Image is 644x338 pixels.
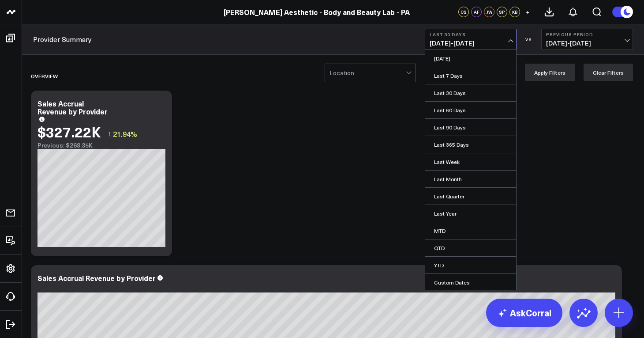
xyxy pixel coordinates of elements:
a: YTD [425,257,516,273]
div: VS [521,37,537,42]
button: Apply Filters [525,64,575,81]
a: Last Quarter [425,188,516,205]
div: Sales Accrual Revenue by Provider [37,99,108,116]
a: Last 365 Days [425,136,516,153]
div: Sales Accrual Revenue by Provider [37,273,156,283]
span: [DATE] - [DATE] [430,40,512,47]
div: KB [509,7,520,17]
div: Overview [31,66,58,86]
a: [DATE] [425,50,516,67]
button: Previous Period[DATE]-[DATE] [541,29,633,50]
a: Last Month [425,171,516,187]
button: Clear Filters [584,64,633,81]
b: Last 30 Days [430,32,512,37]
span: ↑ [108,128,111,140]
span: [DATE] - [DATE] [546,40,628,47]
a: Last Week [425,153,516,170]
a: Provider Summary [33,34,92,44]
div: Previous: $268.35K [37,142,165,149]
div: AF [471,7,482,17]
a: Custom Dates [425,274,516,291]
div: SP [497,7,507,17]
a: AskCorral [486,299,562,327]
div: $327.22K [37,124,101,140]
a: [PERSON_NAME] Aesthetic - Body and Beauty Lab - PA [224,7,410,17]
a: Last 7 Days [425,67,516,84]
span: 21.94% [113,129,137,139]
span: + [526,9,530,15]
a: MTD [425,222,516,239]
button: + [522,7,533,17]
a: Last 90 Days [425,119,516,136]
a: Last 60 Days [425,102,516,118]
button: Last 30 Days[DATE]-[DATE] [425,29,517,50]
a: Last 30 Days [425,84,516,101]
div: CS [458,7,469,17]
b: Previous Period [546,32,628,37]
a: Last Year [425,205,516,222]
div: JW [484,7,494,17]
a: QTD [425,239,516,256]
